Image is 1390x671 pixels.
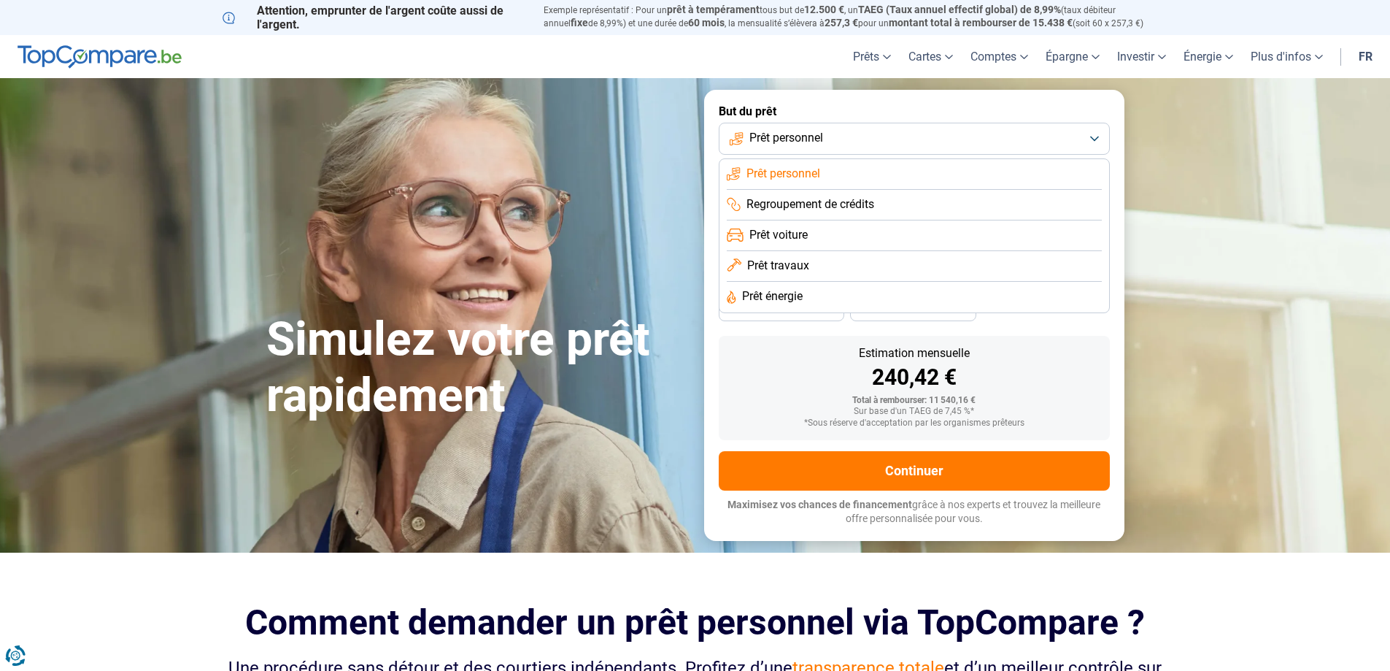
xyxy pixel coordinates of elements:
h1: Simulez votre prêt rapidement [266,312,687,424]
label: But du prêt [719,104,1110,118]
span: 30 mois [765,306,798,315]
p: grâce à nos experts et trouvez la meilleure offre personnalisée pour vous. [719,498,1110,526]
span: 257,3 € [825,17,858,28]
a: fr [1350,35,1381,78]
span: 12.500 € [804,4,844,15]
span: TAEG (Taux annuel effectif global) de 8,99% [858,4,1061,15]
div: Estimation mensuelle [730,348,1098,359]
div: Total à rembourser: 11 540,16 € [730,396,1098,406]
a: Énergie [1175,35,1242,78]
h2: Comment demander un prêt personnel via TopCompare ? [223,602,1168,643]
span: Prêt personnel [746,166,820,182]
span: Prêt travaux [747,258,809,274]
span: prêt à tempérament [667,4,760,15]
span: Prêt personnel [749,130,823,146]
p: Exemple représentatif : Pour un tous but de , un (taux débiteur annuel de 8,99%) et une durée de ... [544,4,1168,30]
a: Investir [1108,35,1175,78]
a: Plus d'infos [1242,35,1332,78]
div: 240,42 € [730,367,1098,388]
button: Prêt personnel [719,123,1110,155]
img: TopCompare [18,45,182,69]
div: *Sous réserve d'acceptation par les organismes prêteurs [730,418,1098,429]
a: Prêts [844,35,900,78]
a: Comptes [962,35,1037,78]
span: fixe [571,17,588,28]
span: Prêt voiture [749,227,808,243]
a: Épargne [1037,35,1108,78]
span: Regroupement de crédits [746,196,874,212]
button: Continuer [719,451,1110,491]
p: Attention, emprunter de l'argent coûte aussi de l'argent. [223,4,526,31]
div: Sur base d'un TAEG de 7,45 %* [730,407,1098,417]
span: montant total à rembourser de 15.438 € [889,17,1073,28]
span: 60 mois [688,17,725,28]
span: 24 mois [897,306,929,315]
span: Prêt énergie [742,288,803,304]
span: Maximisez vos chances de financement [727,499,912,510]
a: Cartes [900,35,962,78]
